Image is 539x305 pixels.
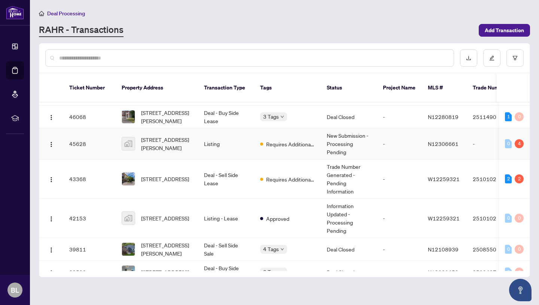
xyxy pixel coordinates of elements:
[45,212,57,224] button: Logo
[63,199,116,238] td: 42153
[39,11,44,16] span: home
[321,73,377,103] th: Status
[198,159,254,199] td: Deal - Sell Side Lease
[428,113,459,120] span: N12280819
[254,73,321,103] th: Tags
[45,138,57,150] button: Logo
[266,214,289,223] span: Approved
[122,137,135,150] img: thumbnail-img
[280,247,284,251] span: down
[489,55,494,61] span: edit
[505,112,512,121] div: 1
[280,115,284,119] span: down
[515,245,524,254] div: 0
[479,24,530,37] button: Add Transaction
[266,140,315,148] span: Requires Additional Docs
[141,268,189,276] span: [STREET_ADDRESS]
[63,159,116,199] td: 43368
[266,175,315,183] span: Requires Additional Docs
[460,49,477,67] button: download
[428,176,460,182] span: W12259321
[198,199,254,238] td: Listing - Lease
[377,73,422,103] th: Project Name
[48,115,54,121] img: Logo
[122,173,135,185] img: thumbnail-img
[467,261,519,284] td: 2508497
[47,10,85,17] span: Deal Processing
[6,6,24,19] img: logo
[506,49,524,67] button: filter
[198,106,254,128] td: Deal - Buy Side Lease
[377,199,422,238] td: -
[428,215,460,222] span: W12259321
[48,216,54,222] img: Logo
[505,174,512,183] div: 2
[377,238,422,261] td: -
[467,73,519,103] th: Trade Number
[141,214,189,222] span: [STREET_ADDRESS]
[263,268,279,276] span: 3 Tags
[141,109,192,125] span: [STREET_ADDRESS][PERSON_NAME]
[63,73,116,103] th: Ticket Number
[377,261,422,284] td: -
[45,266,57,278] button: Logo
[198,238,254,261] td: Deal - Sell Side Sale
[422,73,467,103] th: MLS #
[48,177,54,183] img: Logo
[428,246,459,253] span: N12108939
[198,261,254,284] td: Deal - Buy Side Lease
[122,110,135,123] img: thumbnail-img
[280,270,284,274] span: down
[263,245,279,253] span: 4 Tags
[485,24,524,36] span: Add Transaction
[116,73,198,103] th: Property Address
[509,279,532,301] button: Open asap
[515,174,524,183] div: 2
[198,73,254,103] th: Transaction Type
[377,128,422,159] td: -
[467,199,519,238] td: 2510102
[198,128,254,159] td: Listing
[505,139,512,148] div: 0
[505,214,512,223] div: 0
[515,268,524,277] div: 0
[483,49,500,67] button: edit
[141,175,189,183] span: [STREET_ADDRESS]
[505,268,512,277] div: 0
[63,238,116,261] td: 39811
[467,159,519,199] td: 2510102
[45,243,57,255] button: Logo
[377,159,422,199] td: -
[466,55,471,61] span: download
[321,261,377,284] td: Deal Closed
[122,266,135,278] img: thumbnail-img
[141,135,192,152] span: [STREET_ADDRESS][PERSON_NAME]
[48,141,54,147] img: Logo
[467,128,519,159] td: -
[45,111,57,123] button: Logo
[141,241,192,257] span: [STREET_ADDRESS][PERSON_NAME]
[48,247,54,253] img: Logo
[39,24,124,37] a: RAHR - Transactions
[11,285,19,295] span: BL
[512,55,518,61] span: filter
[321,199,377,238] td: Information Updated - Processing Pending
[428,269,459,275] span: N12020459
[515,214,524,223] div: 0
[48,270,54,276] img: Logo
[467,238,519,261] td: 2508550
[122,212,135,225] img: thumbnail-img
[321,238,377,261] td: Deal Closed
[515,112,524,121] div: 0
[467,106,519,128] td: 2511490
[63,106,116,128] td: 46068
[321,106,377,128] td: Deal Closed
[377,106,422,128] td: -
[63,261,116,284] td: 39592
[122,243,135,256] img: thumbnail-img
[45,173,57,185] button: Logo
[263,112,279,121] span: 3 Tags
[321,159,377,199] td: Trade Number Generated - Pending Information
[63,128,116,159] td: 45628
[505,245,512,254] div: 0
